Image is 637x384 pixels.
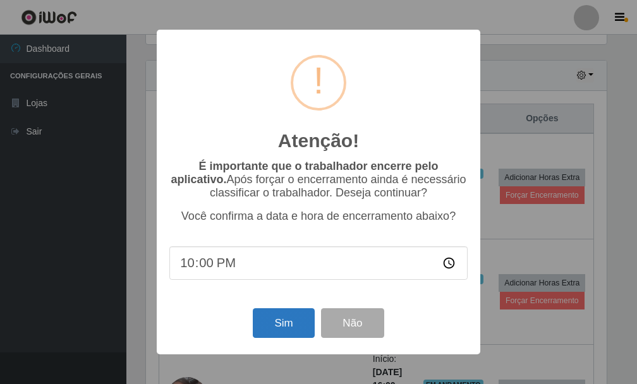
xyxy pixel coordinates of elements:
[321,308,384,338] button: Não
[171,160,438,186] b: É importante que o trabalhador encerre pelo aplicativo.
[169,160,468,200] p: Após forçar o encerramento ainda é necessário classificar o trabalhador. Deseja continuar?
[253,308,314,338] button: Sim
[278,129,359,152] h2: Atenção!
[169,210,468,223] p: Você confirma a data e hora de encerramento abaixo?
